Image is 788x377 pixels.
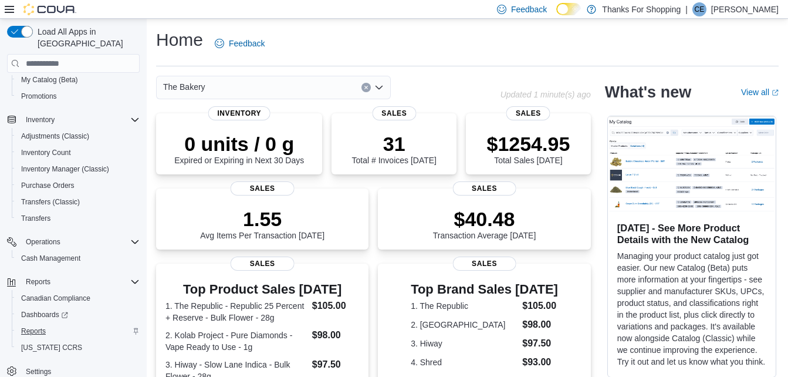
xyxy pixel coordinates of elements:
h3: Top Brand Sales [DATE] [411,282,558,297]
span: Reports [26,277,50,287]
input: Dark Mode [556,3,581,15]
span: Promotions [16,89,140,103]
span: Dashboards [21,310,68,319]
span: Inventory [26,115,55,124]
a: Dashboards [16,308,73,322]
button: Clear input [361,83,371,92]
button: Transfers (Classic) [12,194,144,210]
a: Promotions [16,89,62,103]
span: Adjustments (Classic) [16,129,140,143]
p: Updated 1 minute(s) ago [500,90,591,99]
span: Transfers (Classic) [21,197,80,207]
span: Operations [26,237,60,247]
span: Feedback [229,38,265,49]
div: Total Sales [DATE] [486,132,570,165]
button: Operations [21,235,65,249]
span: Canadian Compliance [16,291,140,305]
button: Inventory Manager (Classic) [12,161,144,177]
span: Transfers [16,211,140,225]
button: Adjustments (Classic) [12,128,144,144]
button: Purchase Orders [12,177,144,194]
button: Open list of options [374,83,384,92]
a: Inventory Manager (Classic) [16,162,114,176]
dd: $105.00 [522,299,558,313]
button: Inventory Count [12,144,144,161]
button: Inventory [21,113,59,127]
div: Expired or Expiring in Next 30 Days [174,132,304,165]
div: Transaction Average [DATE] [433,207,536,240]
p: [PERSON_NAME] [711,2,779,16]
a: Reports [16,324,50,338]
span: Inventory Manager (Classic) [21,164,109,174]
div: Total # Invoices [DATE] [352,132,437,165]
span: Inventory Count [16,146,140,160]
dd: $98.00 [522,318,558,332]
span: Reports [21,275,140,289]
span: Promotions [21,92,57,101]
dd: $98.00 [312,328,360,342]
button: Canadian Compliance [12,290,144,307]
span: CE [695,2,705,16]
dd: $97.50 [522,336,558,351]
img: Cova [23,4,76,15]
span: Transfers [21,214,50,223]
button: My Catalog (Beta) [12,72,144,88]
dd: $97.50 [312,358,360,372]
p: 31 [352,132,437,156]
a: Cash Management [16,251,85,265]
span: My Catalog (Beta) [21,75,78,85]
span: Inventory [21,113,140,127]
span: Washington CCRS [16,341,140,355]
span: Inventory Count [21,148,71,157]
dd: $105.00 [312,299,360,313]
dt: 1. The Republic [411,300,518,312]
p: Managing your product catalog just got easier. Our new Catalog (Beta) puts more information at yo... [617,250,766,368]
p: $40.48 [433,207,536,231]
button: Reports [21,275,55,289]
span: Reports [16,324,140,338]
button: Reports [12,323,144,339]
svg: External link [772,89,779,96]
button: Promotions [12,88,144,105]
a: Transfers [16,211,55,225]
span: Feedback [511,4,547,15]
dd: $93.00 [522,355,558,369]
span: Sales [452,181,516,196]
span: Cash Management [21,254,80,263]
span: Sales [372,106,416,120]
span: Sales [231,181,295,196]
dt: 4. Shred [411,356,518,368]
button: Operations [2,234,144,250]
h3: [DATE] - See More Product Details with the New Catalog [617,222,766,245]
p: 1.55 [200,207,324,231]
a: [US_STATE] CCRS [16,341,87,355]
p: Thanks For Shopping [602,2,681,16]
span: Dashboards [16,308,140,322]
span: Purchase Orders [16,179,140,193]
a: Transfers (Classic) [16,195,84,209]
p: $1254.95 [486,132,570,156]
button: Inventory [2,112,144,128]
a: Inventory Count [16,146,76,160]
span: Load All Apps in [GEOGRAPHIC_DATA] [33,26,140,49]
span: My Catalog (Beta) [16,73,140,87]
button: Cash Management [12,250,144,267]
p: | [685,2,688,16]
a: Dashboards [12,307,144,323]
dt: 3. Hiway [411,338,518,349]
span: Reports [21,326,46,336]
a: View allExternal link [741,87,779,97]
div: Cliff Evans [692,2,706,16]
p: 0 units / 0 g [174,132,304,156]
dt: 1. The Republic - Republic 25 Percent + Reserve - Bulk Flower - 28g [165,300,307,324]
span: Inventory [208,106,270,120]
button: [US_STATE] CCRS [12,339,144,356]
div: Avg Items Per Transaction [DATE] [200,207,324,240]
span: Adjustments (Classic) [21,132,89,141]
span: Canadian Compliance [21,294,90,303]
span: Sales [506,106,550,120]
span: Purchase Orders [21,181,75,190]
h3: Top Product Sales [DATE] [165,282,359,297]
span: Operations [21,235,140,249]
